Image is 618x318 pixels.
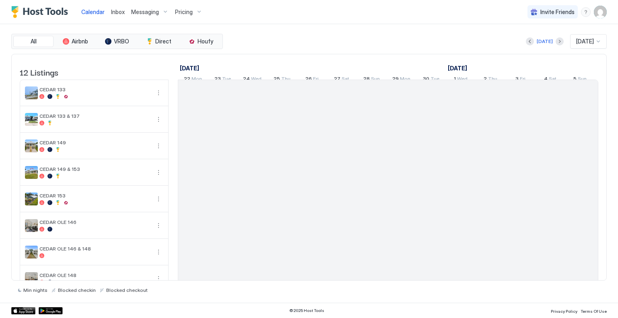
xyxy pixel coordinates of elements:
div: menu [154,141,163,151]
button: More options [154,274,163,283]
button: Direct [139,36,179,47]
button: More options [154,115,163,124]
span: 29 [392,76,399,84]
span: All [31,38,37,45]
a: Google Play Store [39,307,63,314]
button: [DATE] [536,37,554,46]
div: menu [154,88,163,98]
span: 2 [484,76,487,84]
div: listing image [25,86,38,99]
a: September 24, 2025 [241,74,264,86]
span: Direct [155,38,171,45]
div: listing image [25,272,38,285]
span: Wed [251,76,262,84]
span: Blocked checkin [58,287,96,293]
button: Airbnb [55,36,95,47]
a: September 27, 2025 [332,74,351,86]
span: Mon [400,76,410,84]
div: menu [154,115,163,124]
div: listing image [25,219,38,232]
span: 26 [305,76,312,84]
div: menu [581,7,591,17]
a: September 28, 2025 [361,74,382,86]
button: More options [154,88,163,98]
span: CEDAR OLE 146 & 148 [39,246,150,252]
span: Fri [313,76,319,84]
span: 30 [423,76,429,84]
a: Host Tools Logo [11,6,72,18]
a: October 4, 2025 [542,74,558,86]
span: Mon [192,76,202,84]
span: Min nights [23,287,47,293]
div: menu [154,274,163,283]
a: October 5, 2025 [571,74,589,86]
a: Inbox [111,8,125,16]
span: 25 [274,76,280,84]
span: CEDAR OLE 148 [39,272,150,278]
button: More options [154,247,163,257]
span: Airbnb [72,38,88,45]
span: Fri [520,76,525,84]
span: CEDAR OLE 146 [39,219,150,225]
span: 4 [544,76,548,84]
a: October 3, 2025 [513,74,527,86]
button: More options [154,168,163,177]
span: Thu [488,76,497,84]
button: More options [154,221,163,230]
button: Previous month [526,37,534,45]
span: Sat [549,76,556,84]
div: [DATE] [537,38,553,45]
a: October 2, 2025 [482,74,499,86]
div: listing image [25,193,38,205]
div: tab-group [11,34,223,49]
span: [DATE] [576,38,594,45]
span: © 2025 Host Tools [289,308,324,313]
div: menu [154,247,163,257]
span: Wed [457,76,468,84]
span: 3 [515,76,519,84]
div: menu [154,168,163,177]
a: September 29, 2025 [390,74,412,86]
span: Houfy [198,38,213,45]
a: September 22, 2025 [182,74,204,86]
span: Blocked checkout [106,287,148,293]
span: Sat [342,76,349,84]
a: September 30, 2025 [421,74,441,86]
span: CEDAR 149 [39,140,150,146]
span: Terms Of Use [581,309,607,314]
div: listing image [25,166,38,179]
span: Privacy Policy [551,309,577,314]
div: listing image [25,246,38,259]
span: 5 [573,76,577,84]
span: Messaging [131,8,159,16]
span: CEDAR 153 [39,193,150,199]
button: All [13,36,54,47]
a: Terms Of Use [581,306,607,315]
span: Sun [371,76,380,84]
button: More options [154,141,163,151]
span: 12 Listings [20,66,58,78]
span: 24 [243,76,250,84]
div: listing image [25,113,38,126]
span: Pricing [175,8,193,16]
button: Next month [556,37,564,45]
span: CEDAR 133 [39,86,150,92]
a: App Store [11,307,35,314]
span: VRBO [114,38,129,45]
button: Houfy [181,36,221,47]
span: 28 [363,76,370,84]
span: Calendar [81,8,105,15]
span: 27 [334,76,340,84]
span: Tue [222,76,231,84]
button: VRBO [97,36,137,47]
div: listing image [25,140,38,152]
a: October 1, 2025 [452,74,470,86]
div: User profile [594,6,607,18]
a: October 1, 2025 [446,62,469,74]
a: September 22, 2025 [178,62,201,74]
button: More options [154,194,163,204]
a: September 23, 2025 [212,74,233,86]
